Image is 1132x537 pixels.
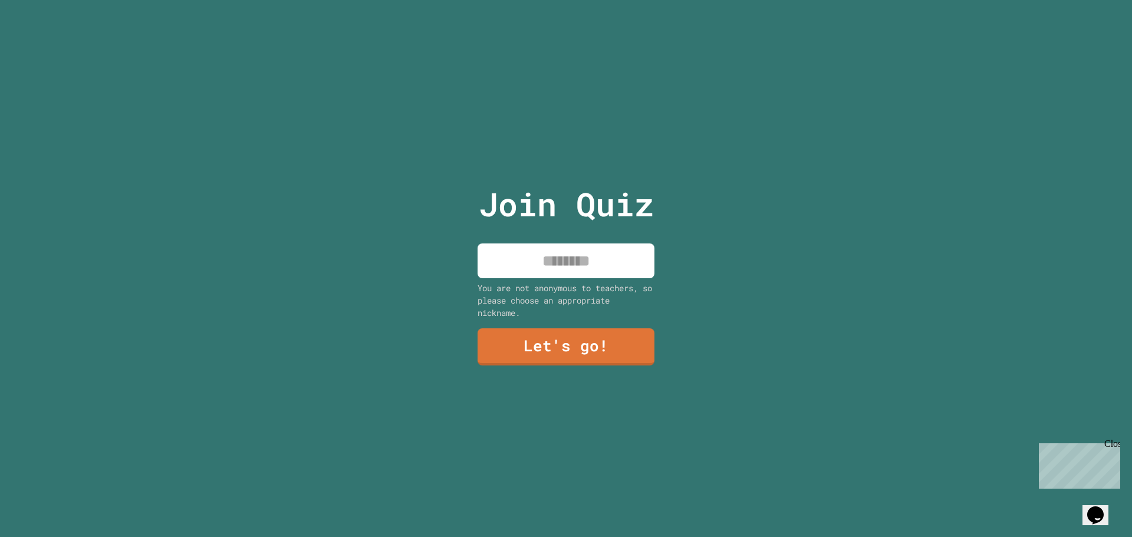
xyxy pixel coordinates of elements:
[5,5,81,75] div: Chat with us now!Close
[478,328,654,365] a: Let's go!
[478,282,654,319] div: You are not anonymous to teachers, so please choose an appropriate nickname.
[1034,439,1120,489] iframe: chat widget
[1082,490,1120,525] iframe: chat widget
[479,180,654,229] p: Join Quiz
